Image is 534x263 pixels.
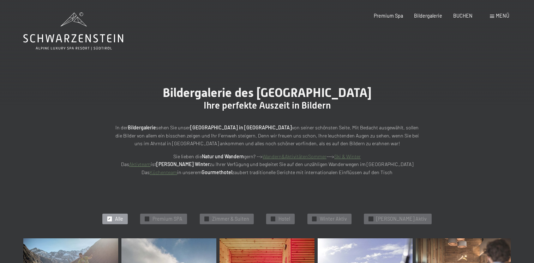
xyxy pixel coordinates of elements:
strong: Gourmethotel [202,169,232,175]
span: Bildergalerie des [GEOGRAPHIC_DATA] [163,85,372,100]
span: Menü [496,13,509,19]
a: Bildergalerie [414,13,442,19]
a: Aktivteam [129,161,151,167]
p: Sie lieben die gern? --> ---> Das ist zu Ihrer Verfügung und begleitet Sie auf den unzähligen Wan... [112,153,422,177]
strong: [PERSON_NAME] Winter [156,161,210,167]
span: ✓ [108,217,111,221]
span: ✓ [146,217,149,221]
strong: Natur und Wandern [202,153,244,159]
span: Winter Aktiv [320,215,347,222]
a: Küchenteam [150,169,177,175]
span: ✓ [370,217,372,221]
a: Ski & Winter [334,153,361,159]
span: Zimmer & Suiten [212,215,249,222]
a: BUCHEN [453,13,473,19]
a: Premium Spa [374,13,403,19]
span: ✓ [205,217,208,221]
span: Ihre perfekte Auszeit in Bildern [204,100,331,111]
span: ✓ [272,217,275,221]
strong: [GEOGRAPHIC_DATA] in [GEOGRAPHIC_DATA] [190,124,292,130]
span: Hotel [278,215,290,222]
span: Premium SPA [152,215,182,222]
span: ✓ [313,217,316,221]
span: Alle [115,215,123,222]
strong: Bildergalerie [128,124,156,130]
span: [PERSON_NAME] Aktiv [376,215,427,222]
p: In der sehen Sie unser von seiner schönsten Seite. Mit Bedacht ausgewählt, sollen die Bilder von ... [112,124,422,148]
a: Wandern&AktivitätenSommer [263,153,326,159]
